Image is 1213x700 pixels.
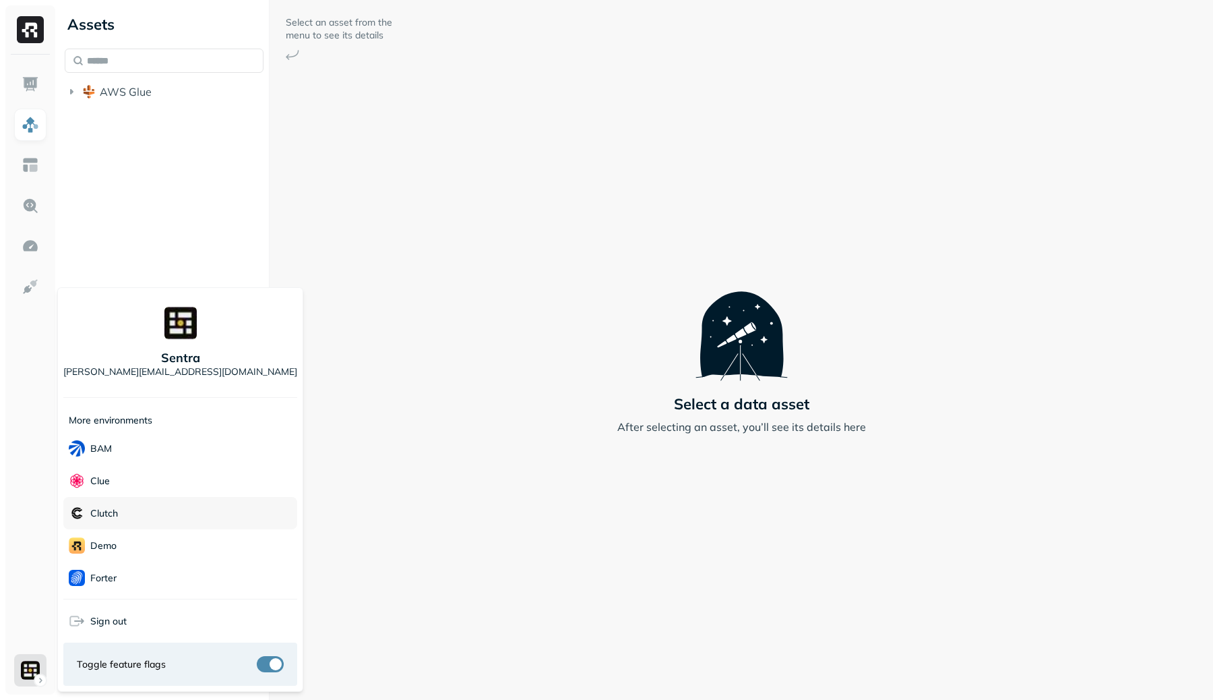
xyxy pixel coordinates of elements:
img: demo [69,537,85,554]
img: Sentra [164,307,197,339]
p: Clutch [90,507,118,520]
p: Forter [90,572,117,585]
p: demo [90,539,117,552]
p: BAM [90,442,112,455]
img: BAM [69,440,85,457]
p: [PERSON_NAME][EMAIL_ADDRESS][DOMAIN_NAME] [63,366,297,378]
span: Sign out [90,615,127,628]
p: Sentra [161,350,200,366]
img: Clue [69,473,85,489]
p: More environments [69,414,152,427]
p: Clue [90,475,110,488]
img: Clutch [69,505,85,521]
span: Toggle feature flags [77,658,166,671]
img: Forter [69,570,85,586]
